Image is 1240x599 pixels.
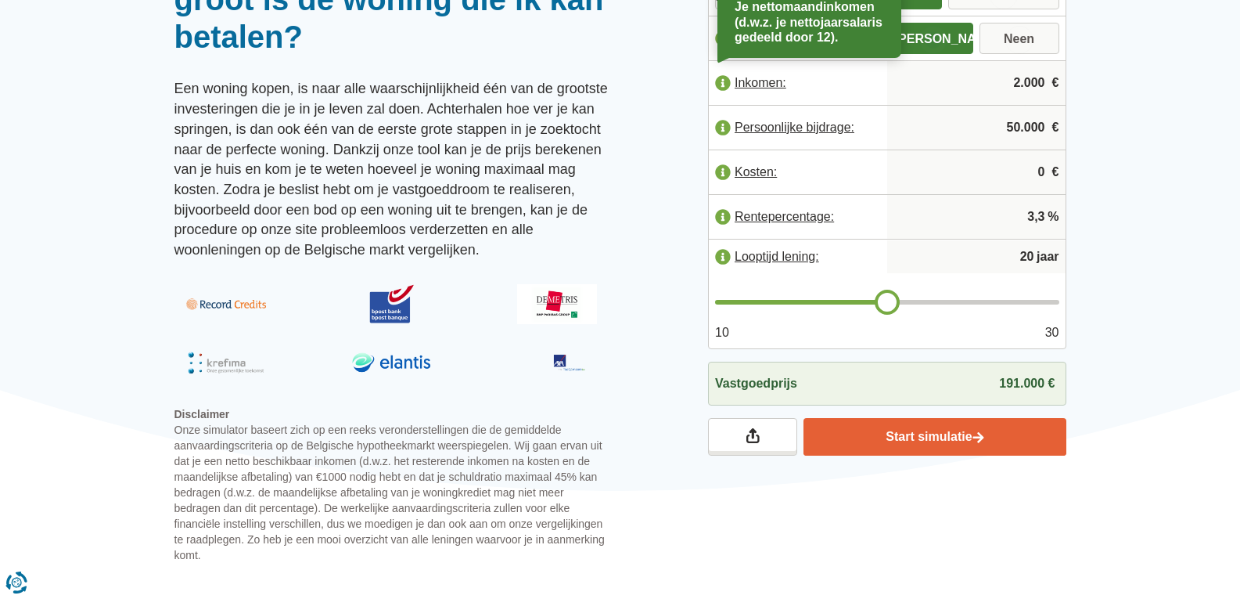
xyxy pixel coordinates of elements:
img: Record Credits [186,284,266,324]
input: | [893,151,1059,193]
span: 191.000 € [999,377,1055,390]
img: Axa [536,343,596,383]
label: Kosten: [709,155,887,189]
span: 10 [715,324,729,342]
span: Vastgoedprijs [715,375,797,393]
img: Elantis [351,343,431,383]
span: % [1048,208,1058,226]
label: [PERSON_NAME] [893,23,973,54]
p: Onze simulator baseert zich op een reeks veronderstellingen die de gemiddelde aanvaardingscriteri... [174,406,609,563]
input: | [893,106,1059,149]
span: € [1052,164,1059,182]
img: Krefima [186,343,266,383]
a: Start simulatie [803,418,1066,456]
label: Rentepercentage: [709,200,887,234]
input: | [893,62,1059,104]
label: Persoonlijke bijdrage: [709,110,887,145]
label: Looptijd lening: [709,240,887,274]
span: 30 [1045,324,1059,342]
span: Disclaimer [174,406,609,422]
label: Inkomen: [709,66,887,100]
span: € [1052,74,1059,92]
label: Neen [979,23,1059,54]
img: BPost Bank [351,284,431,324]
img: Start simulatie [972,431,984,445]
span: € [1052,119,1059,137]
img: Demetris [517,284,597,324]
input: | [893,196,1059,238]
label: Enige eigen woning: [709,21,887,56]
p: Een woning kopen, is naar alle waarschijnlijkheid één van de grootste investeringen die je in je ... [174,79,609,260]
a: Deel je resultaten [708,418,797,456]
span: jaar [1037,248,1058,266]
